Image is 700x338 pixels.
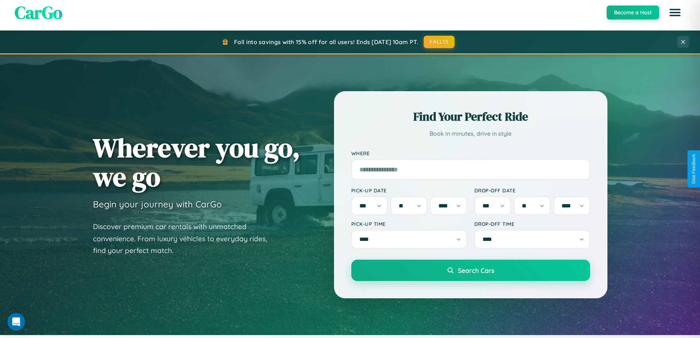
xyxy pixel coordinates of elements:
span: CarGo [15,0,62,25]
button: Become a Host [607,6,659,19]
h2: Find Your Perfect Ride [351,108,590,125]
label: Where [351,150,590,156]
p: Discover premium car rentals with unmatched convenience. From luxury vehicles to everyday rides, ... [93,221,277,257]
span: Fall into savings with 15% off for all users! Ends [DATE] 10am PT. [234,38,418,46]
button: FALL15 [424,36,455,48]
button: Open menu [665,2,685,23]
label: Drop-off Date [474,187,590,193]
span: Search Cars [458,266,494,274]
h3: Begin your journey with CarGo [93,199,222,210]
p: Book in minutes, drive in style [351,128,590,139]
h1: Wherever you go, we go [93,133,300,191]
button: Search Cars [351,260,590,281]
label: Pick-up Time [351,221,467,227]
label: Pick-up Date [351,187,467,193]
iframe: Intercom live chat [7,313,25,331]
div: Give Feedback [691,154,696,184]
label: Drop-off Time [474,221,590,227]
